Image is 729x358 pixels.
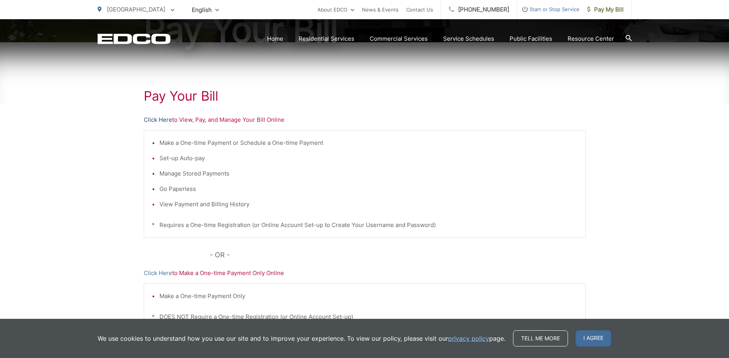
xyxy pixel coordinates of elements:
p: * DOES NOT Require a One-time Registration (or Online Account Set-up) [152,312,578,322]
span: English [186,3,225,17]
a: Public Facilities [510,34,552,43]
p: to View, Pay, and Manage Your Bill Online [144,115,586,124]
a: Contact Us [406,5,433,14]
p: to Make a One-time Payment Only Online [144,268,586,278]
span: [GEOGRAPHIC_DATA] [107,6,165,13]
a: Resource Center [568,34,614,43]
span: Pay My Bill [587,5,624,14]
a: Tell me more [513,330,568,346]
a: Click Here [144,115,172,124]
a: About EDCO [317,5,354,14]
a: Service Schedules [443,34,494,43]
li: Set-up Auto-pay [159,154,578,163]
a: Commercial Services [370,34,428,43]
li: Make a One-time Payment Only [159,292,578,301]
span: I agree [576,330,611,346]
a: Residential Services [299,34,354,43]
a: EDCD logo. Return to the homepage. [98,33,171,44]
a: Click Here [144,268,172,278]
a: privacy policy [448,334,489,343]
h1: Pay Your Bill [144,88,586,104]
p: We use cookies to understand how you use our site and to improve your experience. To view our pol... [98,334,505,343]
p: - OR - [210,249,586,261]
p: * Requires a One-time Registration (or Online Account Set-up to Create Your Username and Password) [152,220,578,230]
li: Go Paperless [159,184,578,194]
li: Manage Stored Payments [159,169,578,178]
li: Make a One-time Payment or Schedule a One-time Payment [159,138,578,148]
a: News & Events [362,5,399,14]
a: Home [267,34,283,43]
li: View Payment and Billing History [159,200,578,209]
